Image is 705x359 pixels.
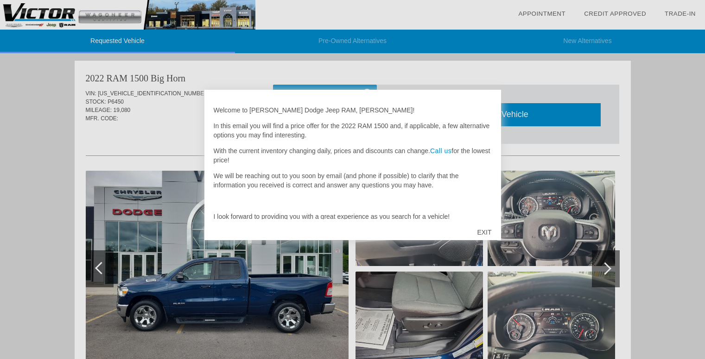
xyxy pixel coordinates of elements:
p: Welcome to [PERSON_NAME] Dodge Jeep RAM, [PERSON_NAME]! [214,105,492,115]
a: Credit Approved [584,10,646,17]
a: Appointment [518,10,565,17]
p: We will be reaching out to you soon by email (and phone if possible) to clarify that the informat... [214,171,492,190]
div: EXIT [468,218,501,246]
p: I look forward to providing you with a great experience as you search for a vehicle! [214,212,492,221]
a: Trade-In [665,10,696,17]
a: Call us [430,147,451,155]
p: In this email you will find a price offer for the 2022 RAM 1500 and, if applicable, a few alterna... [214,121,492,140]
p: With the current inventory changing daily, prices and discounts can change. for the lowest price! [214,146,492,165]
